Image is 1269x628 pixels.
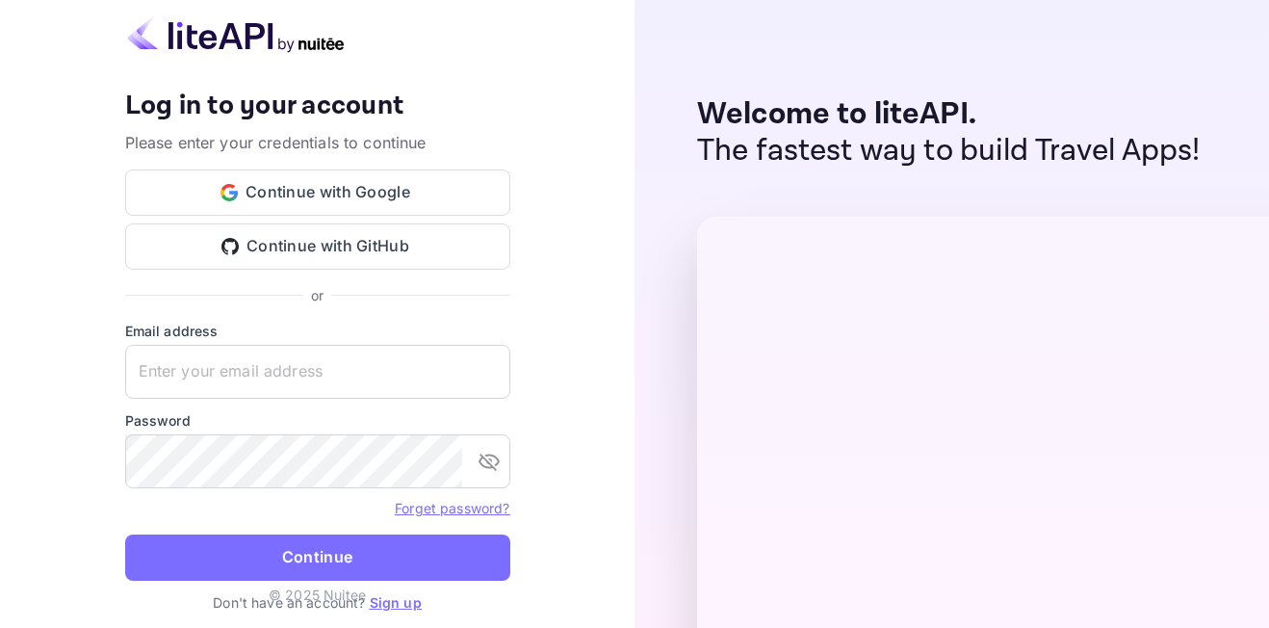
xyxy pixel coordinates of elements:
input: Enter your email address [125,345,510,399]
h4: Log in to your account [125,90,510,123]
p: Please enter your credentials to continue [125,131,510,154]
p: The fastest way to build Travel Apps! [697,133,1201,170]
p: Welcome to liteAPI. [697,96,1201,133]
button: Continue with GitHub [125,223,510,270]
label: Password [125,410,510,431]
p: or [311,285,324,305]
a: Sign up [370,594,422,611]
label: Email address [125,321,510,341]
button: Continue with Google [125,170,510,216]
a: Forget password? [395,498,509,517]
a: Forget password? [395,500,509,516]
p: Don't have an account? [125,592,510,613]
button: toggle password visibility [470,442,508,481]
button: Continue [125,535,510,581]
p: © 2025 Nuitee [269,585,366,605]
img: liteapi [125,15,347,53]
